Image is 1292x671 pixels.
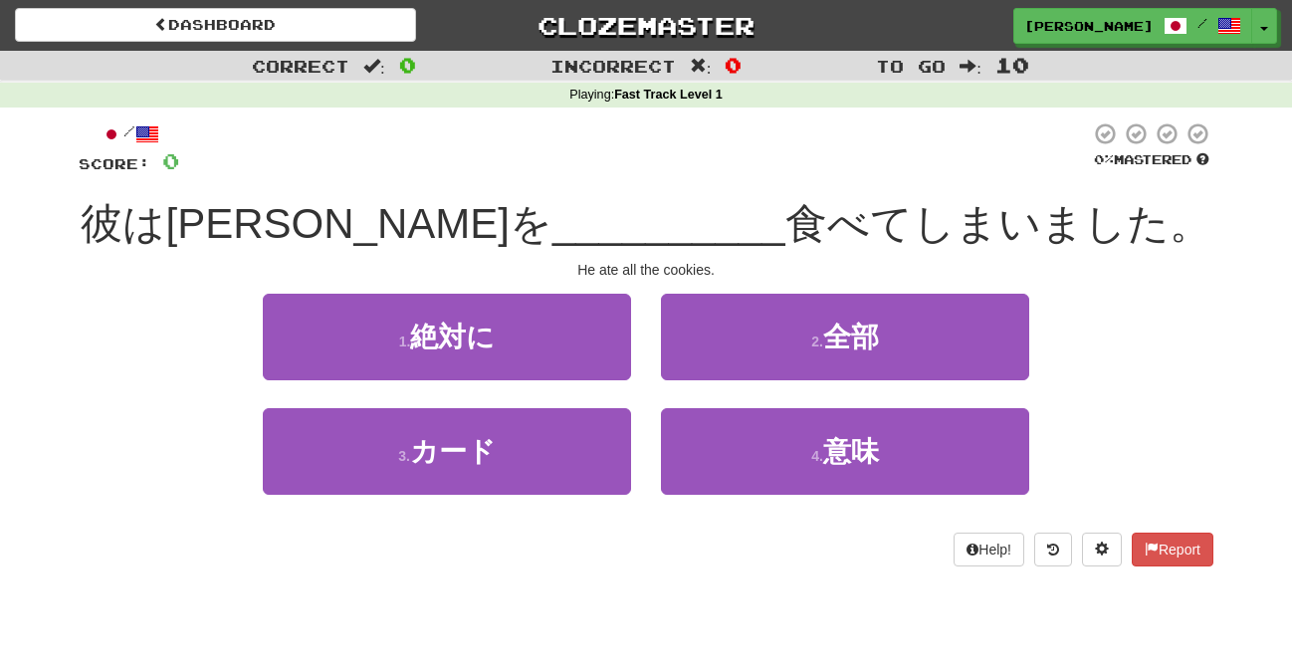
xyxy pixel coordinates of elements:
[785,200,1211,247] span: 食べてしまいました。
[79,260,1213,280] div: He ate all the cookies.
[1094,151,1114,167] span: 0 %
[446,8,847,43] a: Clozemaster
[399,53,416,77] span: 0
[399,334,411,349] small: 1 .
[252,56,349,76] span: Correct
[811,334,823,349] small: 2 .
[79,121,179,146] div: /
[550,56,676,76] span: Incorrect
[363,58,385,75] span: :
[661,408,1029,495] button: 4.意味
[1197,16,1207,30] span: /
[1024,17,1154,35] span: [PERSON_NAME]
[614,88,723,102] strong: Fast Track Level 1
[1090,151,1213,169] div: Mastered
[1034,533,1072,566] button: Round history (alt+y)
[81,200,551,247] span: 彼は[PERSON_NAME]を
[1013,8,1252,44] a: [PERSON_NAME] /
[811,448,823,464] small: 4 .
[661,294,1029,380] button: 2.全部
[690,58,712,75] span: :
[725,53,742,77] span: 0
[263,408,631,495] button: 3.カード
[552,200,785,247] span: __________
[162,148,179,173] span: 0
[410,436,496,467] span: カード
[398,448,410,464] small: 3 .
[1132,533,1213,566] button: Report
[410,322,495,352] span: 絶対に
[823,322,879,352] span: 全部
[995,53,1029,77] span: 10
[79,155,150,172] span: Score:
[960,58,981,75] span: :
[263,294,631,380] button: 1.絶対に
[954,533,1024,566] button: Help!
[823,436,879,467] span: 意味
[876,56,946,76] span: To go
[15,8,416,42] a: Dashboard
